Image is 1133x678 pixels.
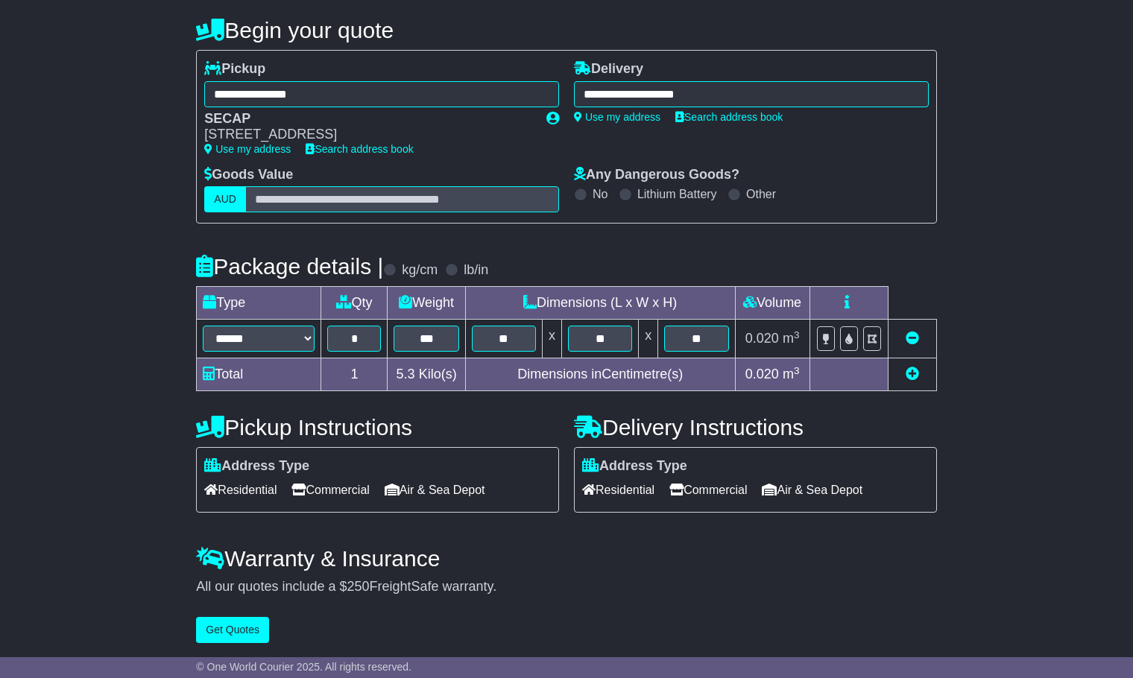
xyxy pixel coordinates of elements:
span: 250 [347,579,369,594]
label: AUD [204,186,246,212]
span: m [783,367,800,381]
label: Pickup [204,61,265,77]
sup: 3 [794,365,800,376]
span: Residential [204,478,277,501]
a: Use my address [574,111,660,123]
td: Weight [388,287,465,320]
a: Remove this item [906,331,919,346]
label: Other [746,187,776,201]
sup: 3 [794,329,800,340]
span: m [783,331,800,346]
label: Delivery [574,61,643,77]
label: Address Type [582,458,687,475]
button: Get Quotes [196,617,269,643]
label: Lithium Battery [637,187,717,201]
h4: Pickup Instructions [196,415,559,440]
h4: Package details | [196,254,383,279]
td: Type [197,287,321,320]
h4: Begin your quote [196,18,936,42]
span: Commercial [291,478,369,501]
span: Residential [582,478,654,501]
div: SECAP [204,111,531,127]
h4: Warranty & Insurance [196,546,936,571]
td: 1 [321,358,388,391]
span: 5.3 [397,367,415,381]
td: Total [197,358,321,391]
td: Qty [321,287,388,320]
td: Dimensions (L x W x H) [465,287,735,320]
span: Commercial [669,478,747,501]
div: [STREET_ADDRESS] [204,127,531,143]
td: Kilo(s) [388,358,465,391]
span: Air & Sea Depot [762,478,862,501]
label: Any Dangerous Goods? [574,167,739,183]
a: Search address book [306,143,413,155]
h4: Delivery Instructions [574,415,937,440]
label: lb/in [464,262,488,279]
td: Volume [735,287,809,320]
td: Dimensions in Centimetre(s) [465,358,735,391]
td: x [639,320,658,358]
span: 0.020 [745,331,779,346]
span: 0.020 [745,367,779,381]
a: Add new item [906,367,919,381]
span: Air & Sea Depot [385,478,485,501]
label: No [593,187,607,201]
label: kg/cm [402,262,438,279]
a: Use my address [204,143,291,155]
div: All our quotes include a $ FreightSafe warranty. [196,579,936,595]
a: Search address book [675,111,783,123]
td: x [543,320,562,358]
span: © One World Courier 2025. All rights reserved. [196,661,411,673]
label: Address Type [204,458,309,475]
label: Goods Value [204,167,293,183]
